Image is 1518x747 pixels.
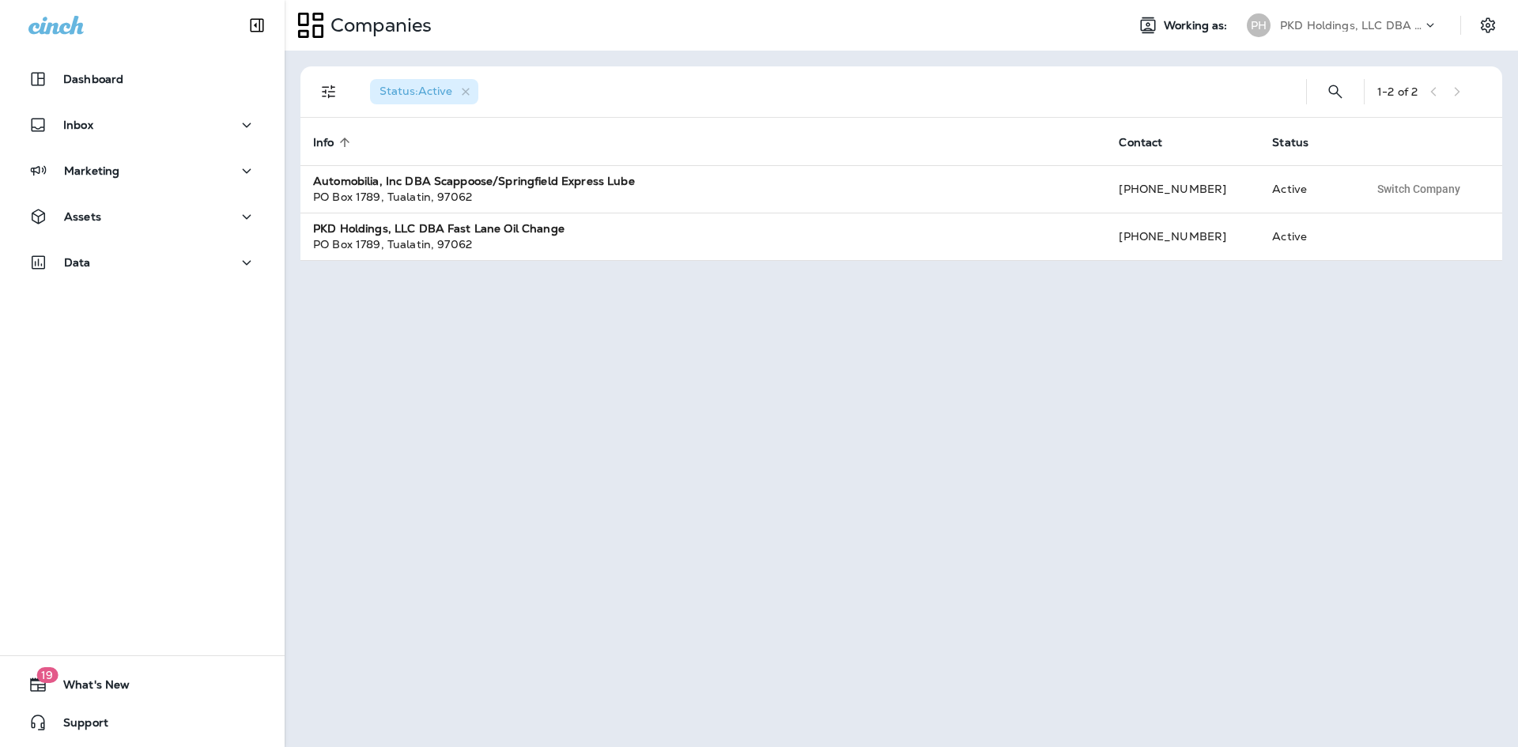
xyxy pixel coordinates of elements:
span: Support [47,716,108,735]
span: Info [313,135,355,149]
button: Switch Company [1369,177,1469,201]
button: Support [16,707,269,738]
p: Data [64,256,91,269]
button: Filters [313,76,345,108]
span: What's New [47,678,130,697]
span: Working as: [1164,19,1231,32]
span: Contact [1119,135,1183,149]
span: Status [1272,135,1329,149]
div: Status:Active [370,79,478,104]
p: Companies [324,13,432,37]
span: Contact [1119,136,1162,149]
div: 1 - 2 of 2 [1377,85,1418,98]
button: Collapse Sidebar [235,9,279,41]
button: Inbox [16,109,269,141]
button: Assets [16,201,269,232]
td: [PHONE_NUMBER] [1106,165,1259,213]
p: Dashboard [63,73,123,85]
span: Status [1272,136,1308,149]
strong: PKD Holdings, LLC DBA Fast Lane Oil Change [313,221,565,236]
span: Status : Active [379,84,452,98]
td: Active [1259,213,1356,260]
button: Dashboard [16,63,269,95]
p: PKD Holdings, LLC DBA Fast Lane Oil Change [1280,19,1422,32]
button: Settings [1474,11,1502,40]
button: 19What's New [16,669,269,700]
button: Search Companies [1320,76,1351,108]
p: Marketing [64,164,119,177]
span: Info [313,136,334,149]
button: Data [16,247,269,278]
strong: Automobilia, Inc DBA Scappoose/Springfield Express Lube [313,174,635,188]
div: PH [1247,13,1271,37]
td: Active [1259,165,1356,213]
p: Assets [64,210,101,223]
span: Switch Company [1377,183,1460,194]
span: 19 [36,667,58,683]
td: [PHONE_NUMBER] [1106,213,1259,260]
button: Marketing [16,155,269,187]
div: PO Box 1789 , Tualatin , 97062 [313,189,1093,205]
p: Inbox [63,119,93,131]
div: PO Box 1789 , Tualatin , 97062 [313,236,1093,252]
